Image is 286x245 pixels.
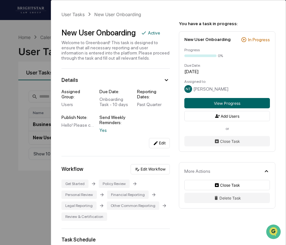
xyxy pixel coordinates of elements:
span: • [53,88,56,93]
div: We're available if you need us! [29,56,88,61]
img: 1746055101610-c473b297-6a78-478c-a979-82029cc54cd1 [6,49,18,61]
div: Details [61,77,78,83]
div: Yes [99,128,132,133]
iframe: Open customer support [265,224,283,241]
div: Welcome to Greenboard! This task is designed to ensure that all necessary reporting and user info... [61,40,170,61]
span: • [53,105,56,110]
button: Start new chat [109,51,117,59]
div: New User Onboarding [184,37,231,42]
div: Due Date: [99,89,132,94]
div: 0% [218,54,223,58]
div: In Progress [248,37,270,42]
div: New User Onboarding [61,28,136,37]
div: Task Schedule [61,237,170,243]
div: Get Started [61,180,88,188]
a: Powered byPylon [45,160,78,165]
div: Personal Review [61,191,97,199]
div: Legal Reporting [61,201,97,210]
button: See all [100,70,117,78]
div: Review & Certification [61,212,107,221]
div: Past conversations [6,72,43,77]
div: Start new chat [29,49,106,56]
div: Active [148,30,160,35]
button: Delete Task [184,193,270,203]
div: Hello! Please complete the New User Onboarding task at your earliest convenience. [61,122,94,128]
div: User Tasks [61,12,85,17]
div: Workflow [61,166,83,172]
button: Edit [149,138,170,148]
div: Due Date: [184,63,270,68]
button: Close Task [184,180,270,190]
div: Policy Review [99,180,130,188]
div: More Actions [184,169,210,174]
div: You have a task in progress: [179,21,275,26]
button: Edit Workflow [131,164,170,174]
span: 4 minutes ago [57,88,85,93]
span: Data Lookup [13,144,41,151]
button: Close Task [184,136,270,146]
div: Onboarding Task - 10 days [99,97,132,107]
button: View Progress [184,98,270,108]
div: Assigned to: [184,79,270,84]
span: NT [186,87,191,91]
button: Add Users [184,111,270,121]
span: Preclearance [13,132,42,138]
img: 8933085812038_c878075ebb4cc5468115_72.jpg [14,49,25,61]
a: 🖐️Preclearance [4,129,44,141]
div: 🖐️ [6,132,12,138]
a: 🔎Data Lookup [4,142,43,153]
span: [PERSON_NAME] [20,105,52,110]
div: Financial Reporting [107,191,149,199]
span: [PERSON_NAME] [193,86,228,92]
div: Other Common Reporting [107,201,159,210]
div: Past Quarter [137,102,170,107]
span: [PERSON_NAME] [20,88,52,93]
div: Users [61,102,94,107]
div: 🔎 [6,145,12,150]
p: How can we help? [6,14,117,24]
div: 🗄️ [47,132,52,138]
div: Assigned Group: [61,89,94,99]
div: Send Weekly Reminders: [99,115,132,125]
span: Pylon [64,160,78,165]
div: Reporting Dates: [137,89,170,99]
span: Attestations [53,132,80,138]
span: [DATE] [57,105,70,110]
div: [DATE] [184,69,270,74]
div: or [184,126,270,131]
div: Publish Note: [61,115,94,120]
img: Cece Ferraez [6,82,17,92]
div: New User Onboarding [94,12,141,17]
div: Progress [184,48,270,52]
a: 🗄️Attestations [44,129,82,141]
img: Cece Ferraez [6,99,17,109]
